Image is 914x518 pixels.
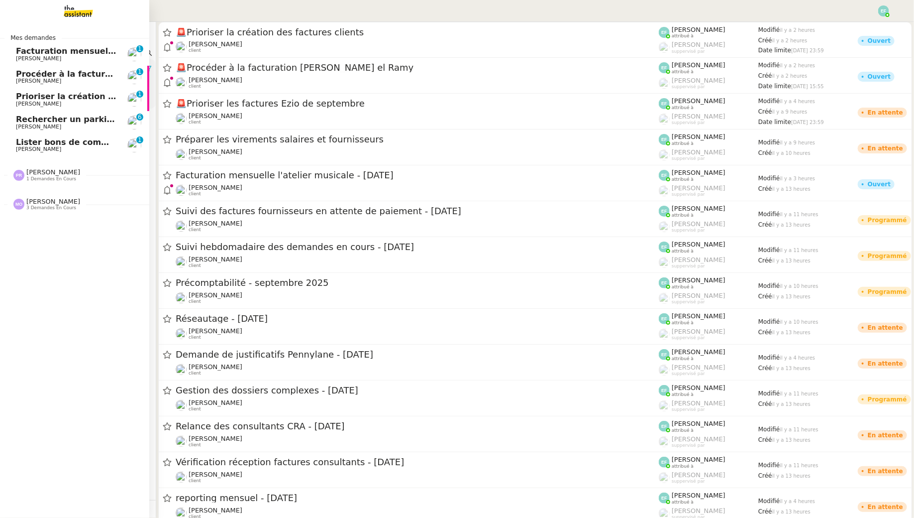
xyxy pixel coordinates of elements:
span: client [189,191,201,197]
span: [PERSON_NAME] [672,148,725,156]
app-user-label: suppervisé par [659,113,758,126]
p: 6 [138,114,142,123]
span: client [189,442,201,448]
img: svg [659,493,670,504]
app-user-label: attribué à [659,26,758,39]
span: [PERSON_NAME] [672,113,725,120]
div: En attente [868,110,903,116]
app-user-label: suppervisé par [659,220,758,233]
div: En attente [868,504,903,510]
span: [PERSON_NAME] [189,76,242,84]
img: users%2Fx9OnqzEMlAUNG38rkK8jkyzjKjJ3%2Favatar%2F1516609952611.jpeg [176,257,187,267]
img: users%2FyQfMwtYgTqhRP2YHWHmG2s2LYaD3%2Favatar%2Fprofile-pic.png [659,472,670,483]
div: Programmé [868,396,907,402]
app-user-label: attribué à [659,348,758,361]
span: Créé [758,221,772,228]
app-user-label: attribué à [659,241,758,254]
span: suppervisé par [672,335,705,341]
span: suppervisé par [672,443,705,448]
span: [PERSON_NAME] [189,471,242,478]
span: [PERSON_NAME] [672,420,725,427]
img: users%2FSg6jQljroSUGpSfKFUOPmUmNaZ23%2Favatar%2FUntitled.png [127,138,141,152]
img: svg [659,62,670,73]
span: [PERSON_NAME] [672,435,725,443]
span: Date limite [758,47,791,54]
app-user-label: suppervisé par [659,41,758,54]
span: Créé [758,365,772,372]
span: Créé [758,508,772,515]
span: reporting mensuel - [DATE] [176,494,659,503]
app-user-detailed-label: client [176,327,659,340]
span: client [189,120,201,125]
nz-badge-sup: 1 [136,136,143,143]
span: Suivi hebdomadaire des demandes en cours - [DATE] [176,243,659,252]
span: attribué à [672,428,694,433]
span: [PERSON_NAME] [672,61,725,69]
span: Modifié [758,498,780,505]
span: Créé [758,149,772,156]
span: Modifié [758,390,780,397]
app-user-detailed-label: client [176,40,659,53]
app-user-label: attribué à [659,61,758,74]
img: users%2FSg6jQljroSUGpSfKFUOPmUmNaZ23%2Favatar%2FUntitled.png [176,41,187,52]
app-user-label: suppervisé par [659,77,758,90]
span: [PERSON_NAME] [672,364,725,371]
span: suppervisé par [672,371,705,377]
app-user-label: suppervisé par [659,148,758,161]
span: [PERSON_NAME] [26,168,80,176]
span: il y a 9 heures [772,109,808,115]
img: svg [659,170,670,181]
span: il y a 3 heures [780,176,815,181]
span: attribué à [672,320,694,326]
span: [PERSON_NAME] [672,276,725,284]
img: users%2FyvxEJYJHzmOhJToCsQnXpEIzsAg2%2Favatar%2F14aef167-49c0-41e5-a805-14c66aba2304 [176,149,187,160]
span: [PERSON_NAME] [189,40,242,48]
img: svg [659,277,670,288]
span: Modifié [758,175,780,182]
img: users%2FSg6jQljroSUGpSfKFUOPmUmNaZ23%2Favatar%2FUntitled.png [176,400,187,411]
app-user-label: attribué à [659,312,758,325]
span: client [189,227,201,233]
span: Relance des consultants CRA - [DATE] [176,422,659,431]
app-user-detailed-label: client [176,363,659,376]
div: En attente [868,432,903,438]
img: svg [659,313,670,324]
span: [PERSON_NAME] [672,133,725,140]
span: suppervisé par [672,228,705,233]
span: il y a 2 heures [772,38,808,43]
app-user-label: attribué à [659,169,758,182]
span: Gestion des dossiers complexes - [DATE] [176,386,659,395]
img: svg [659,134,670,145]
span: Demande de justificatifs Pennylane - [DATE] [176,350,659,359]
span: [PERSON_NAME] [672,312,725,320]
span: Prioriser la création des factures clients [176,28,659,37]
p: 1 [138,136,142,145]
div: En attente [868,145,903,151]
span: [PERSON_NAME] [672,77,725,84]
span: attribué à [672,392,694,397]
app-user-label: attribué à [659,133,758,146]
span: Modifié [758,282,780,289]
span: Procéder à la facturation [PERSON_NAME] el Ramy [176,63,659,72]
span: [DATE] 15:55 [791,84,824,89]
app-user-detailed-label: client [176,112,659,125]
div: En attente [868,468,903,474]
img: users%2FSg6jQljroSUGpSfKFUOPmUmNaZ23%2Favatar%2FUntitled.png [176,472,187,483]
app-user-detailed-label: client [176,220,659,233]
span: 3 demandes en cours [26,205,76,211]
span: [PERSON_NAME] [672,328,725,335]
span: Créé [758,72,772,79]
span: [PERSON_NAME] [189,148,242,155]
span: attribué à [672,284,694,290]
span: suppervisé par [672,479,705,484]
img: svg [659,242,670,253]
span: Facturation mensuelle l'atelier musicale - [DATE] [16,46,235,56]
p: 1 [138,68,142,77]
span: Créé [758,329,772,336]
span: il y a 11 heures [780,427,818,432]
span: [PERSON_NAME] [16,78,61,84]
div: En attente [868,325,903,331]
div: En attente [868,361,903,367]
span: Date limite [758,119,791,126]
span: suppervisé par [672,263,705,269]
